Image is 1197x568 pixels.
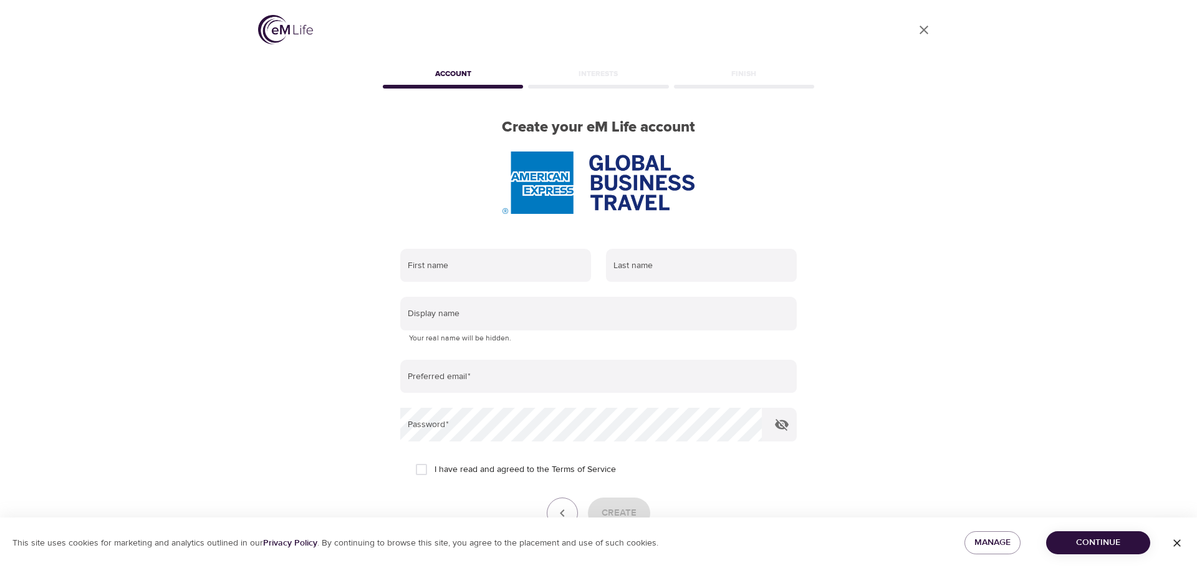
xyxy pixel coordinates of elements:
button: Continue [1046,531,1150,554]
h2: Create your eM Life account [380,118,817,137]
span: Continue [1056,535,1140,551]
span: Manage [974,535,1011,551]
a: Privacy Policy [263,537,317,549]
a: Terms of Service [552,463,616,476]
a: close [909,15,939,45]
img: AmEx%20GBT%20logo.png [502,152,695,214]
img: logo [258,15,313,44]
span: I have read and agreed to the [435,463,616,476]
p: Your real name will be hidden. [409,332,788,345]
button: Manage [964,531,1021,554]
